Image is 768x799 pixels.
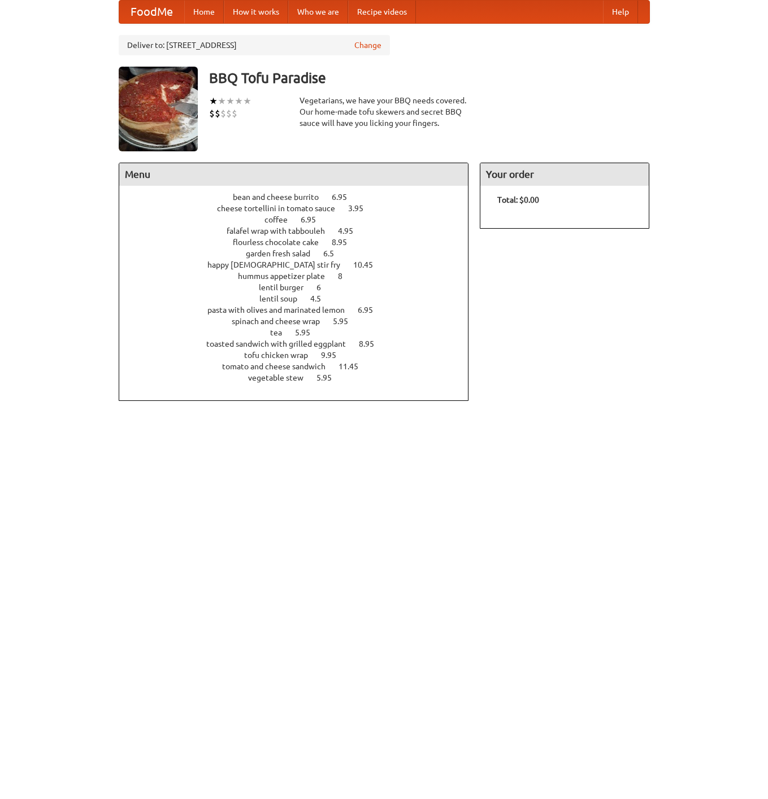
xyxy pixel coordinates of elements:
[264,215,299,224] span: coffee
[218,95,226,107] li: ★
[316,283,332,292] span: 6
[301,215,327,224] span: 6.95
[232,317,331,326] span: spinach and cheese wrap
[215,107,220,120] li: $
[359,339,385,348] span: 8.95
[226,95,235,107] li: ★
[603,1,638,23] a: Help
[270,328,293,337] span: tea
[339,362,370,371] span: 11.45
[226,107,232,120] li: $
[206,339,395,348] a: toasted sandwich with grilled eggplant 8.95
[209,107,215,120] li: $
[233,238,368,247] a: flourless chocolate cake 8.95
[259,283,342,292] a: lentil burger 6
[227,226,336,235] span: falafel wrap with tabbouleh
[288,1,348,23] a: Who we are
[248,373,353,382] a: vegetable stew 5.95
[248,373,315,382] span: vegetable stew
[332,238,358,247] span: 8.95
[348,204,375,213] span: 3.95
[316,373,343,382] span: 5.95
[119,163,468,186] h4: Menu
[244,351,319,360] span: tofu chicken wrap
[246,249,355,258] a: garden fresh salad 6.5
[270,328,331,337] a: tea 5.95
[348,1,416,23] a: Recipe videos
[209,67,650,89] h3: BBQ Tofu Paradise
[233,193,330,202] span: bean and cheese burrito
[338,272,354,281] span: 8
[209,95,218,107] li: ★
[238,272,336,281] span: hummus appetizer plate
[243,95,251,107] li: ★
[323,249,345,258] span: 6.5
[232,317,369,326] a: spinach and cheese wrap 5.95
[358,305,384,315] span: 6.95
[233,238,330,247] span: flourless chocolate cake
[300,95,469,129] div: Vegetarians, we have your BBQ needs covered. Our home-made tofu skewers and secret BBQ sauce will...
[207,305,394,315] a: pasta with olives and marinated lemon 6.95
[332,193,358,202] span: 6.95
[224,1,288,23] a: How it works
[119,1,184,23] a: FoodMe
[217,204,346,213] span: cheese tortellini in tomato sauce
[217,204,384,213] a: cheese tortellini in tomato sauce 3.95
[119,35,390,55] div: Deliver to: [STREET_ADDRESS]
[338,226,365,235] span: 4.95
[333,317,359,326] span: 5.95
[353,260,384,269] span: 10.45
[244,351,357,360] a: tofu chicken wrap 9.95
[264,215,337,224] a: coffee 6.95
[206,339,357,348] span: toasted sandwich with grilled eggplant
[497,195,539,204] b: Total: $0.00
[238,272,363,281] a: hummus appetizer plate 8
[184,1,224,23] a: Home
[220,107,226,120] li: $
[232,107,237,120] li: $
[354,40,381,51] a: Change
[235,95,243,107] li: ★
[227,226,374,235] a: falafel wrap with tabbouleh 4.95
[246,249,322,258] span: garden fresh salad
[233,193,368,202] a: bean and cheese burrito 6.95
[207,260,352,269] span: happy [DEMOGRAPHIC_DATA] stir fry
[259,294,309,303] span: lentil soup
[480,163,649,186] h4: Your order
[222,362,379,371] a: tomato and cheese sandwich 11.45
[259,283,315,292] span: lentil burger
[321,351,348,360] span: 9.95
[222,362,337,371] span: tomato and cheese sandwich
[310,294,332,303] span: 4.5
[259,294,342,303] a: lentil soup 4.5
[207,305,356,315] span: pasta with olives and marinated lemon
[295,328,322,337] span: 5.95
[119,67,198,151] img: angular.jpg
[207,260,394,269] a: happy [DEMOGRAPHIC_DATA] stir fry 10.45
